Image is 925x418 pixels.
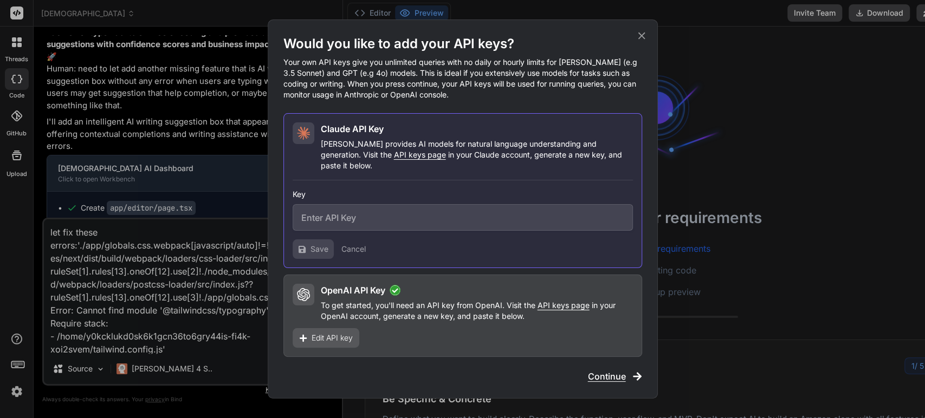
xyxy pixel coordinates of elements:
input: Enter API Key [293,204,633,231]
span: API keys page [538,301,590,310]
h2: OpenAI API Key [321,284,385,297]
span: API keys page [394,150,446,159]
p: [PERSON_NAME] provides AI models for natural language understanding and generation. Visit the in ... [321,139,633,171]
span: Edit API key [312,332,353,343]
button: Cancel [341,244,366,254]
button: Save [293,239,334,259]
h3: Key [293,189,633,200]
p: Your own API keys give you unlimited queries with no daily or hourly limits for [PERSON_NAME] (e.... [283,57,642,100]
button: Continue [588,370,642,383]
p: To get started, you'll need an API key from OpenAI. Visit the in your OpenAI account, generate a ... [321,300,633,322]
span: Continue [588,370,626,383]
h1: Would you like to add your API keys? [283,35,642,53]
h2: Claude API Key [321,122,384,135]
span: Save [311,244,328,254]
